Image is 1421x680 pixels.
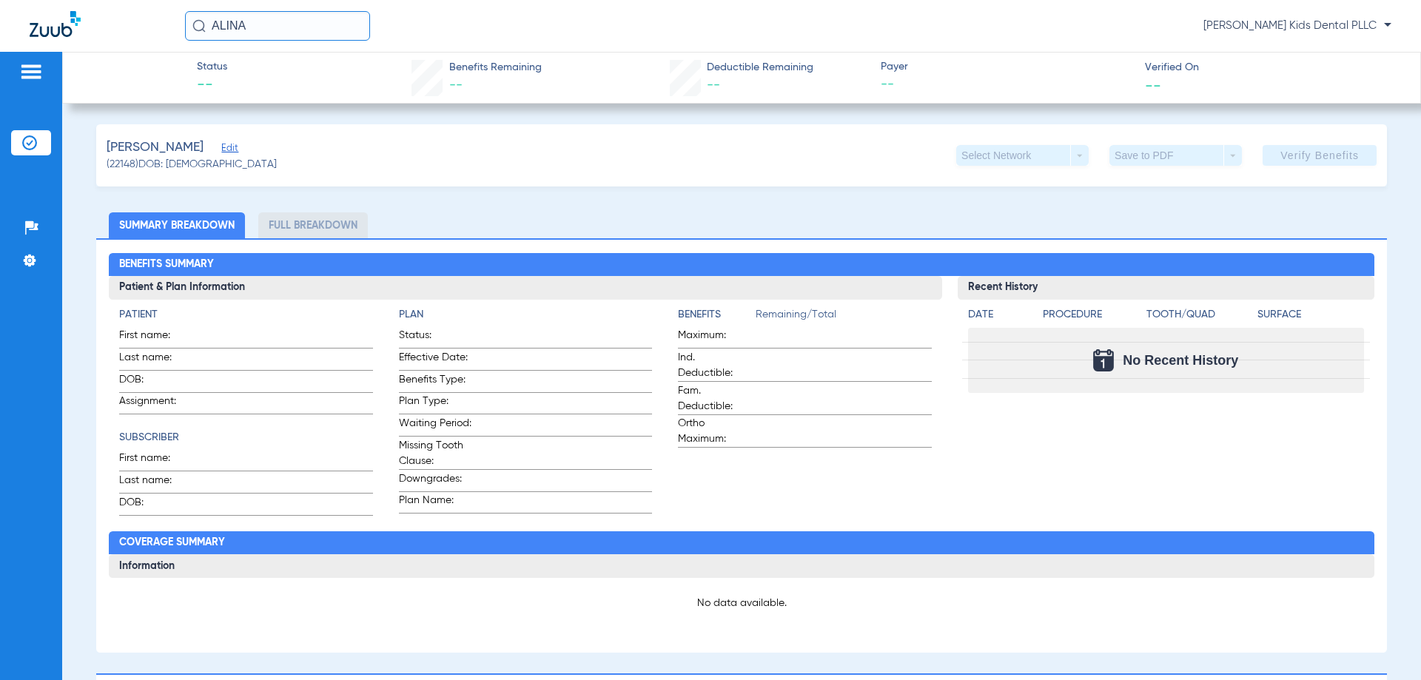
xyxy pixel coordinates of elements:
h2: Benefits Summary [109,253,1374,277]
h4: Patient [119,307,372,323]
span: DOB: [119,372,192,392]
span: -- [881,75,1132,94]
p: No data available. [119,596,1363,610]
span: -- [707,78,720,92]
h4: Subscriber [119,430,372,445]
h4: Procedure [1043,307,1141,323]
app-breakdown-title: Date [968,307,1030,328]
img: Search Icon [192,19,206,33]
span: Status: [399,328,471,348]
span: First name: [119,328,192,348]
iframe: Chat Widget [1347,609,1421,680]
span: Benefits Type: [399,372,471,392]
span: DOB: [119,495,192,515]
span: Status [197,59,227,75]
h4: Surface [1257,307,1363,323]
img: Zuub Logo [30,11,81,37]
span: Maximum: [678,328,750,348]
span: Assignment: [119,394,192,414]
h3: Patient & Plan Information [109,276,941,300]
span: Waiting Period: [399,416,471,436]
span: Plan Name: [399,493,471,513]
h2: Coverage Summary [109,531,1374,555]
span: Last name: [119,350,192,370]
span: No Recent History [1123,353,1238,368]
h3: Information [109,554,1374,578]
app-breakdown-title: Procedure [1043,307,1141,328]
img: hamburger-icon [19,63,43,81]
span: Plan Type: [399,394,471,414]
span: Missing Tooth Clause: [399,438,471,469]
li: Full Breakdown [258,212,368,238]
span: Deductible Remaining [707,60,813,75]
span: -- [449,78,463,92]
h3: Recent History [958,276,1374,300]
app-breakdown-title: Tooth/Quad [1146,307,1252,328]
span: [PERSON_NAME] Kids Dental PLLC [1203,18,1391,33]
h4: Tooth/Quad [1146,307,1252,323]
img: Calendar [1093,349,1114,371]
span: Fam. Deductible: [678,383,750,414]
span: First name: [119,451,192,471]
span: -- [197,75,227,96]
span: Effective Date: [399,350,471,370]
span: Ortho Maximum: [678,416,750,447]
span: Last name: [119,473,192,493]
span: Remaining/Total [756,307,931,328]
h4: Plan [399,307,652,323]
h4: Benefits [678,307,756,323]
input: Search for patients [185,11,370,41]
span: Verified On [1145,60,1397,75]
span: -- [1145,77,1161,92]
span: Downgrades: [399,471,471,491]
app-breakdown-title: Benefits [678,307,756,328]
span: Edit [221,143,235,157]
app-breakdown-title: Surface [1257,307,1363,328]
span: Ind. Deductible: [678,350,750,381]
span: [PERSON_NAME] [107,138,204,157]
span: Payer [881,59,1132,75]
li: Summary Breakdown [109,212,245,238]
h4: Date [968,307,1030,323]
span: (22148) DOB: [DEMOGRAPHIC_DATA] [107,157,277,172]
span: Benefits Remaining [449,60,542,75]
